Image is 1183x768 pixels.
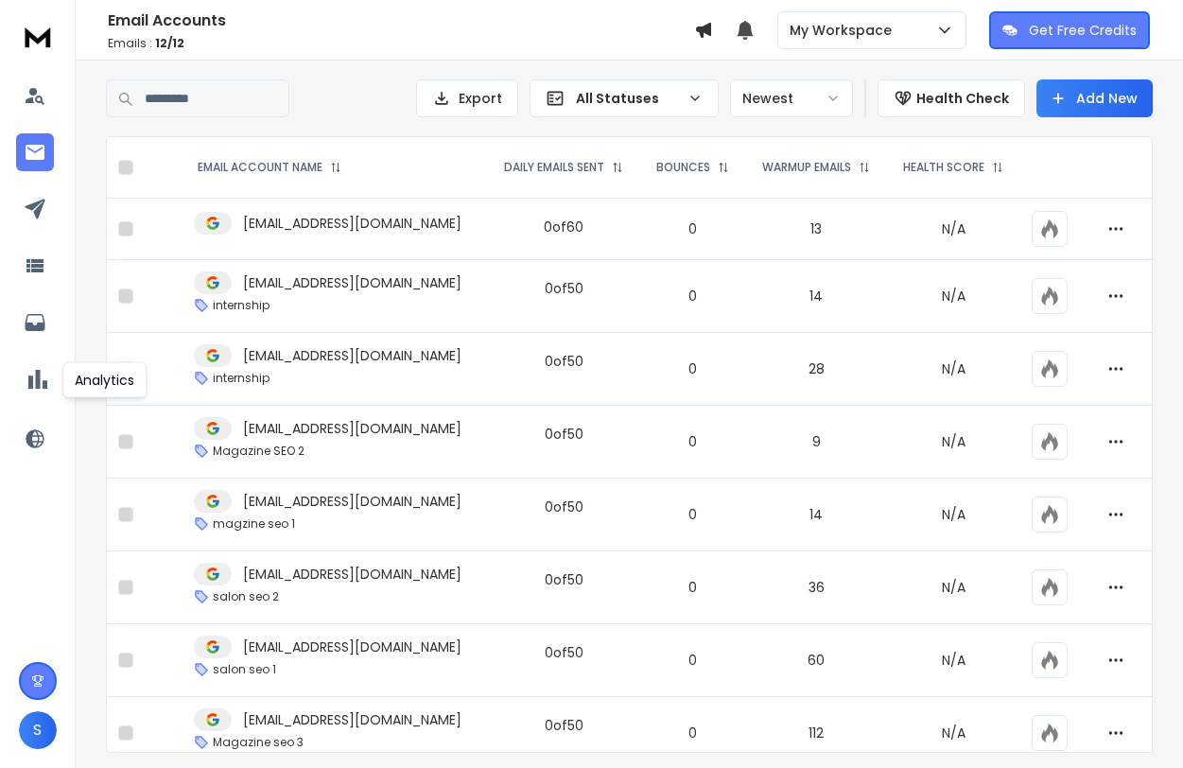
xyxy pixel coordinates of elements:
[576,89,680,108] p: All Statuses
[545,279,583,298] div: 0 of 50
[903,160,984,175] p: HEALTH SCORE
[243,346,461,365] p: [EMAIL_ADDRESS][DOMAIN_NAME]
[652,724,735,742] p: 0
[213,444,304,459] p: Magazine SEO 2
[155,35,184,51] span: 12 / 12
[243,492,461,511] p: [EMAIL_ADDRESS][DOMAIN_NAME]
[243,273,461,292] p: [EMAIL_ADDRESS][DOMAIN_NAME]
[745,333,886,406] td: 28
[19,19,57,54] img: logo
[730,79,853,117] button: Newest
[213,735,304,750] p: Magazine seo 3
[108,36,694,51] p: Emails :
[656,160,710,175] p: BOUNCES
[1036,79,1153,117] button: Add New
[898,219,1009,238] p: N/A
[989,11,1150,49] button: Get Free Credits
[213,662,276,677] p: salon seo 1
[19,711,57,749] button: S
[652,651,735,670] p: 0
[745,551,886,624] td: 36
[504,160,604,175] p: DAILY EMAILS SENT
[652,219,735,238] p: 0
[62,362,147,398] div: Analytics
[198,160,341,175] div: EMAIL ACCOUNT NAME
[1029,21,1137,40] p: Get Free Credits
[243,565,461,584] p: [EMAIL_ADDRESS][DOMAIN_NAME]
[243,419,461,438] p: [EMAIL_ADDRESS][DOMAIN_NAME]
[545,716,583,735] div: 0 of 50
[652,359,735,378] p: 0
[652,505,735,524] p: 0
[416,79,518,117] button: Export
[898,724,1009,742] p: N/A
[243,710,461,729] p: [EMAIL_ADDRESS][DOMAIN_NAME]
[916,89,1009,108] p: Health Check
[898,651,1009,670] p: N/A
[108,9,694,32] h1: Email Accounts
[898,287,1009,305] p: N/A
[545,425,583,444] div: 0 of 50
[898,432,1009,451] p: N/A
[243,214,461,233] p: [EMAIL_ADDRESS][DOMAIN_NAME]
[652,287,735,305] p: 0
[652,578,735,597] p: 0
[762,160,851,175] p: WARMUP EMAILS
[213,371,270,386] p: internship
[898,505,1009,524] p: N/A
[652,432,735,451] p: 0
[745,199,886,260] td: 13
[745,479,886,551] td: 14
[545,497,583,516] div: 0 of 50
[878,79,1025,117] button: Health Check
[213,516,295,532] p: magzine seo 1
[544,218,583,236] div: 0 of 60
[745,406,886,479] td: 9
[898,359,1009,378] p: N/A
[213,298,270,313] p: internship
[745,260,886,333] td: 14
[243,637,461,656] p: [EMAIL_ADDRESS][DOMAIN_NAME]
[213,589,279,604] p: salon seo 2
[545,352,583,371] div: 0 of 50
[545,570,583,589] div: 0 of 50
[790,21,899,40] p: My Workspace
[545,643,583,662] div: 0 of 50
[745,624,886,697] td: 60
[898,578,1009,597] p: N/A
